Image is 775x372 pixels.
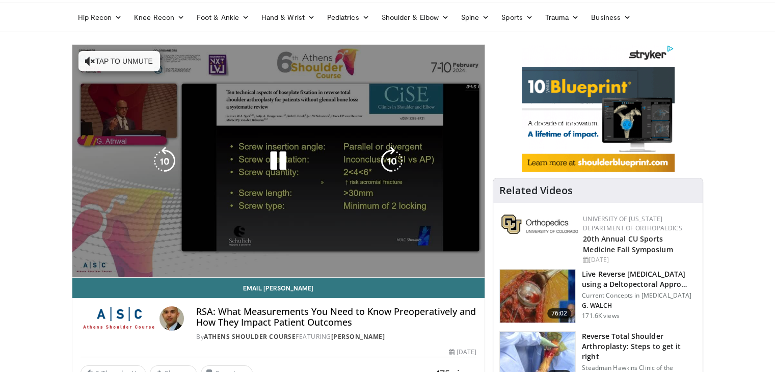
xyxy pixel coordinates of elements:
[522,44,675,172] iframe: Advertisement
[455,7,495,28] a: Spine
[81,306,156,331] img: Athens Shoulder Course
[583,215,682,232] a: University of [US_STATE] Department of Orthopaedics
[499,184,573,197] h4: Related Videos
[582,291,697,300] p: Current Concepts in [MEDICAL_DATA]
[72,7,128,28] a: Hip Recon
[321,7,376,28] a: Pediatrics
[500,270,575,323] img: 684033_3.png.150x105_q85_crop-smart_upscale.jpg
[128,7,191,28] a: Knee Recon
[495,7,539,28] a: Sports
[501,215,578,234] img: 355603a8-37da-49b6-856f-e00d7e9307d3.png.150x105_q85_autocrop_double_scale_upscale_version-0.2.png
[583,255,694,264] div: [DATE]
[582,302,697,310] p: G. WALCH
[255,7,321,28] a: Hand & Wrist
[191,7,255,28] a: Foot & Ankle
[196,306,476,328] h4: RSA: What Measurements You Need to Know Preoperatively and How They Impact Patient Outcomes
[72,45,485,278] video-js: Video Player
[78,51,160,71] button: Tap to unmute
[331,332,385,341] a: [PERSON_NAME]
[582,312,619,320] p: 171.6K views
[204,332,296,341] a: Athens Shoulder Course
[582,331,697,362] h3: Reverse Total Shoulder Arthroplasty: Steps to get it right
[585,7,637,28] a: Business
[539,7,585,28] a: Trauma
[376,7,455,28] a: Shoulder & Elbow
[583,234,673,254] a: 20th Annual CU Sports Medicine Fall Symposium
[72,278,485,298] a: Email [PERSON_NAME]
[159,306,184,331] img: Avatar
[547,308,572,318] span: 76:02
[196,332,476,341] div: By FEATURING
[582,269,697,289] h3: Live Reverse [MEDICAL_DATA] using a Deltopectoral Appro…
[449,348,476,357] div: [DATE]
[499,269,697,323] a: 76:02 Live Reverse [MEDICAL_DATA] using a Deltopectoral Appro… Current Concepts in [MEDICAL_DATA]...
